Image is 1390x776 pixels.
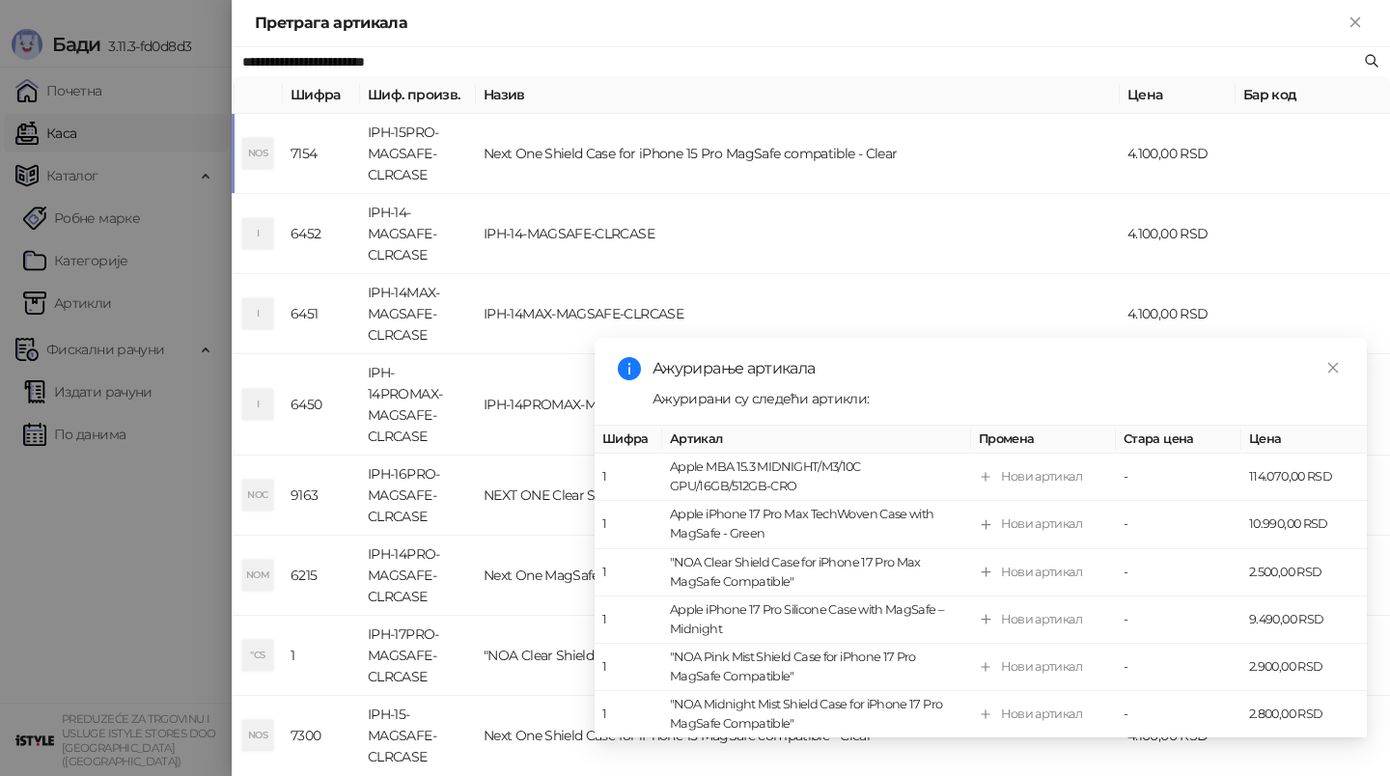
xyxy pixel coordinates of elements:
[476,696,1120,776] td: Next One Shield Case for iPhone 15 MagSafe compatible - Clear
[1120,194,1236,274] td: 4.100,00 RSD
[360,274,476,354] td: IPH-14MAX-MAGSAFE-CLRCASE
[653,388,1344,409] div: Ажурирани су следећи артикли:
[476,194,1120,274] td: IPH-14-MAGSAFE-CLRCASE
[595,426,662,454] th: Шифра
[242,480,273,511] div: NOC
[971,426,1116,454] th: Промена
[1344,12,1367,35] button: Close
[1116,426,1241,454] th: Стара цена
[360,616,476,696] td: IPH-17PRO-MAGSAFE-CLRCASE
[242,720,273,751] div: NOS
[1326,361,1340,374] span: close
[595,548,662,596] td: 1
[283,114,360,194] td: 7154
[283,616,360,696] td: 1
[662,691,971,738] td: "NOA Midnight Mist Shield Case for iPhone 17 Pro MagSafe Compatible"
[1241,454,1367,501] td: 114.070,00 RSD
[476,616,1120,696] td: "NOA Clear Shield Case for iPhone 17 Pro MagSafe Compatible"
[1322,357,1344,378] a: Close
[1120,114,1236,194] td: 4.100,00 RSD
[1236,76,1390,114] th: Бар код
[360,114,476,194] td: IPH-15PRO-MAGSAFE-CLRCASE
[360,76,476,114] th: Шиф. произв.
[283,696,360,776] td: 7300
[255,12,1344,35] div: Претрага артикала
[476,456,1120,536] td: NEXT ONE Clear Shield Case for iPhone 16 Pro MagSafe compatible
[1241,644,1367,691] td: 2.900,00 RSD
[662,426,971,454] th: Артикал
[1116,596,1241,643] td: -
[283,456,360,536] td: 9163
[1001,467,1082,486] div: Нови артикал
[662,501,971,548] td: Apple iPhone 17 Pro Max TechWoven Case with MagSafe - Green
[360,354,476,456] td: IPH-14PROMAX-MAGSAFE-CLRCASE
[242,560,273,591] div: NOM
[360,456,476,536] td: IPH-16PRO-MAGSAFE-CLRCASE
[242,218,273,249] div: I
[476,76,1120,114] th: Назив
[283,354,360,456] td: 6450
[662,454,971,501] td: Apple MBA 15.3 MIDNIGHT/M3/10C GPU/16GB/512GB-CRO
[1241,548,1367,596] td: 2.500,00 RSD
[1241,426,1367,454] th: Цена
[662,596,971,643] td: Apple iPhone 17 Pro Silicone Case with MagSafe – Midnight
[595,691,662,738] td: 1
[1120,76,1236,114] th: Цена
[283,194,360,274] td: 6452
[283,76,360,114] th: Шифра
[242,298,273,329] div: I
[1116,691,1241,738] td: -
[242,138,273,169] div: NOS
[1116,454,1241,501] td: -
[242,640,273,671] div: "CS
[1241,501,1367,548] td: 10.990,00 RSD
[662,644,971,691] td: "NOA Pink Mist Shield Case for iPhone 17 Pro MagSafe Compatible"
[1001,562,1082,581] div: Нови артикал
[360,696,476,776] td: IPH-15-MAGSAFE-CLRCASE
[360,536,476,616] td: IPH-14PRO-MAGSAFE-CLRCASE
[618,357,641,380] span: info-circle
[1241,596,1367,643] td: 9.490,00 RSD
[360,194,476,274] td: IPH-14-MAGSAFE-CLRCASE
[1116,501,1241,548] td: -
[653,357,1344,380] div: Ажурирање артикала
[476,536,1120,616] td: Next One MagSafe Case for iPhone 14 Pro Clear
[476,354,1120,456] td: IPH-14PROMAX-MAGSAFE-CLRCASE
[283,274,360,354] td: 6451
[595,644,662,691] td: 1
[1116,644,1241,691] td: -
[1116,548,1241,596] td: -
[1120,274,1236,354] td: 4.100,00 RSD
[595,596,662,643] td: 1
[595,501,662,548] td: 1
[1001,609,1082,628] div: Нови артикал
[1241,691,1367,738] td: 2.800,00 RSD
[283,536,360,616] td: 6215
[1001,514,1082,534] div: Нови артикал
[476,114,1120,194] td: Next One Shield Case for iPhone 15 Pro MagSafe compatible - Clear
[476,274,1120,354] td: IPH-14MAX-MAGSAFE-CLRCASE
[1001,657,1082,677] div: Нови артикал
[242,389,273,420] div: I
[1001,705,1082,724] div: Нови артикал
[662,548,971,596] td: "NOA Clear Shield Case for iPhone 17 Pro Max MagSafe Compatible"
[595,454,662,501] td: 1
